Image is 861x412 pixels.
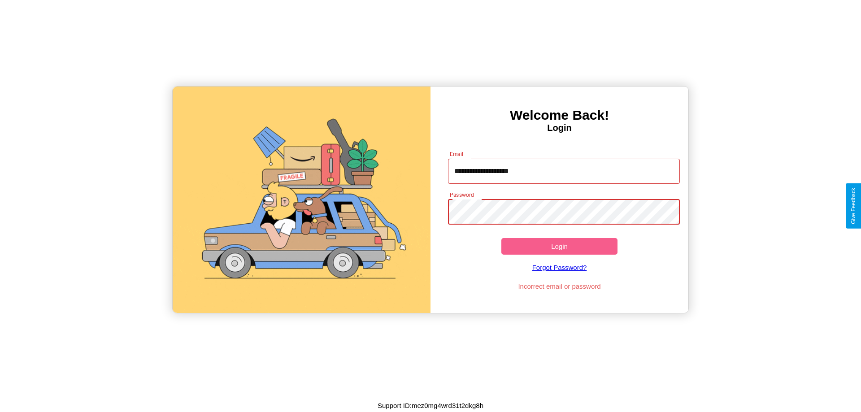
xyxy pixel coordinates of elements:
[173,87,430,313] img: gif
[501,238,617,255] button: Login
[378,399,483,412] p: Support ID: mez0mg4wrd31t2dkg8h
[450,150,464,158] label: Email
[850,188,857,224] div: Give Feedback
[450,191,474,199] label: Password
[430,108,688,123] h3: Welcome Back!
[430,123,688,133] h4: Login
[444,255,676,280] a: Forgot Password?
[444,280,676,292] p: Incorrect email or password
